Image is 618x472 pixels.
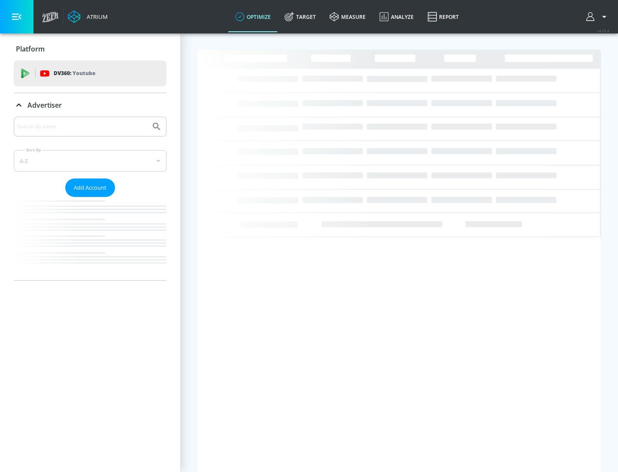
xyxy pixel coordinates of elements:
[323,1,373,32] a: measure
[373,1,421,32] a: Analyze
[14,61,167,86] div: DV360: Youtube
[65,179,115,197] button: Add Account
[14,197,167,280] nav: list of Advertiser
[17,121,147,132] input: Search by name
[14,150,167,172] div: A-Z
[228,1,278,32] a: optimize
[14,93,167,117] div: Advertiser
[24,147,43,153] label: Sort By
[14,37,167,61] div: Platform
[74,183,106,193] span: Add Account
[421,1,466,32] a: Report
[14,117,167,280] div: Advertiser
[54,69,95,78] p: DV360:
[83,13,108,21] div: Atrium
[16,44,45,54] p: Platform
[27,100,62,110] p: Advertiser
[597,28,609,33] span: v 4.25.4
[73,69,95,78] p: Youtube
[278,1,323,32] a: Target
[68,10,108,23] a: Atrium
